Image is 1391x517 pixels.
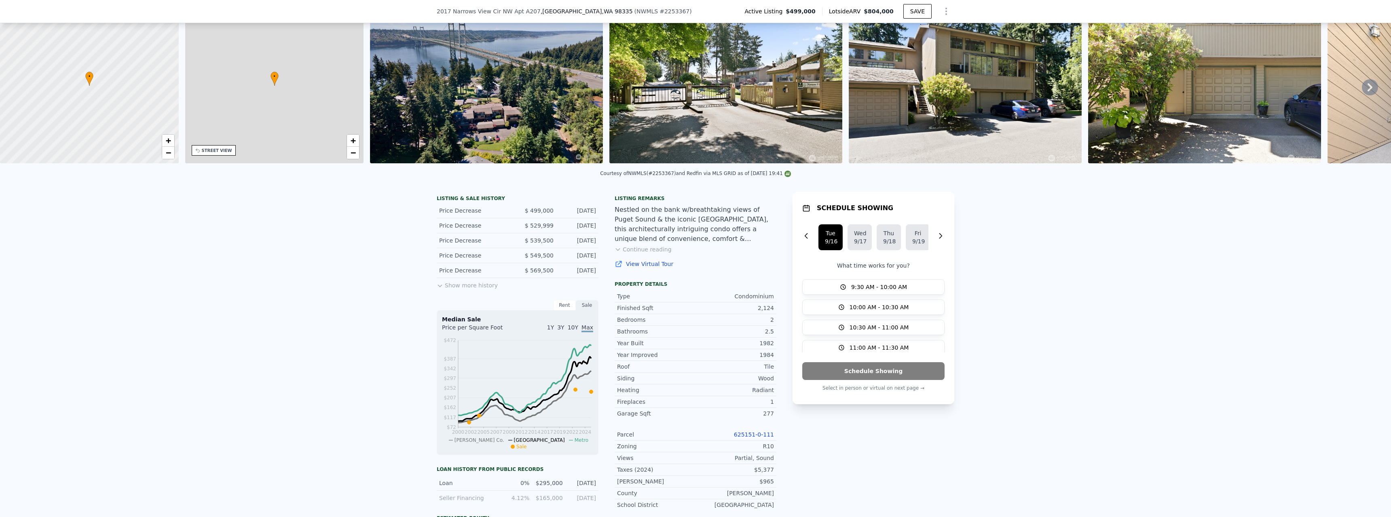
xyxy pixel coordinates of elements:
[437,278,498,289] button: Show more history
[444,405,456,410] tspan: $162
[165,135,171,146] span: +
[617,398,695,406] div: Fireplaces
[271,73,279,80] span: •
[437,7,541,15] span: 2017 Narrows View Cir NW Apt A207
[617,477,695,485] div: [PERSON_NAME]
[528,429,541,435] tspan: 2014
[695,466,774,474] div: $5,377
[802,362,945,380] button: Schedule Showing
[444,366,456,371] tspan: $342
[734,431,774,438] a: 625151-0-111
[695,398,774,406] div: 1
[442,323,518,336] div: Price per Square Foot
[615,281,776,287] div: Property details
[162,147,174,159] a: Zoom out
[541,429,553,435] tspan: 2017
[525,267,554,274] span: $ 569,500
[695,304,774,312] div: 2,124
[617,430,695,439] div: Parcel
[162,135,174,147] a: Zoom in
[695,374,774,382] div: Wood
[883,229,894,237] div: Thu
[695,363,774,371] div: Tile
[370,8,603,163] img: Sale: 149507100 Parcel: 100717718
[617,292,695,300] div: Type
[615,205,776,244] div: Nestled on the bank w/breathtaking views of Puget Sound & the iconic [GEOGRAPHIC_DATA], this arch...
[568,479,596,487] div: [DATE]
[609,8,842,163] img: Sale: 149507100 Parcel: 100717718
[534,479,562,487] div: $295,000
[439,251,511,260] div: Price Decrease
[695,327,774,336] div: 2.5
[912,237,924,245] div: 9/19
[850,344,909,352] span: 11:00 AM - 11:30 AM
[347,147,359,159] a: Zoom out
[557,324,564,331] span: 3Y
[617,466,695,474] div: Taxes (2024)
[514,437,565,443] span: [GEOGRAPHIC_DATA]
[602,8,633,15] span: , WA 98335
[351,135,356,146] span: +
[439,222,511,230] div: Price Decrease
[802,279,945,295] button: 9:30 AM - 10:00 AM
[617,489,695,497] div: County
[617,454,695,462] div: Views
[501,479,529,487] div: 0%
[1088,8,1321,163] img: Sale: 149507100 Parcel: 100717718
[439,266,511,274] div: Price Decrease
[903,4,932,19] button: SAVE
[541,7,633,15] span: , [GEOGRAPHIC_DATA]
[444,385,456,391] tspan: $252
[560,207,596,215] div: [DATE]
[864,8,894,15] span: $804,000
[437,466,598,473] div: Loan history from public records
[802,262,945,270] p: What time works for you?
[906,224,930,250] button: Fri9/19
[617,363,695,371] div: Roof
[883,237,894,245] div: 9/18
[439,494,496,502] div: Seller Financing
[465,429,477,435] tspan: 2002
[444,415,456,420] tspan: $117
[575,437,588,443] span: Metro
[695,489,774,497] div: [PERSON_NAME]
[617,374,695,382] div: Siding
[568,324,578,331] span: 10Y
[560,236,596,245] div: [DATE]
[617,327,695,336] div: Bathrooms
[615,195,776,202] div: Listing remarks
[634,7,692,15] div: ( )
[617,386,695,394] div: Heating
[490,429,503,435] tspan: 2007
[617,442,695,450] div: Zoning
[576,300,598,310] div: Sale
[854,237,865,245] div: 9/17
[455,437,504,443] span: [PERSON_NAME] Co.
[516,444,527,449] span: Sale
[560,251,596,260] div: [DATE]
[560,266,596,274] div: [DATE]
[516,429,528,435] tspan: 2012
[695,316,774,324] div: 2
[439,207,511,215] div: Price Decrease
[579,429,592,435] tspan: 2024
[444,338,456,343] tspan: $472
[744,7,786,15] span: Active Listing
[452,429,465,435] tspan: 2000
[553,300,576,310] div: Rent
[617,501,695,509] div: School District
[202,148,232,154] div: STREET VIEW
[695,339,774,347] div: 1982
[477,429,490,435] tspan: 2005
[660,8,689,15] span: # 2253367
[525,237,554,244] span: $ 539,500
[525,222,554,229] span: $ 529,999
[854,229,865,237] div: Wed
[437,195,598,203] div: LISTING & SALE HISTORY
[695,409,774,418] div: 277
[825,237,836,245] div: 9/16
[347,135,359,147] a: Zoom in
[442,315,593,323] div: Median Sale
[444,376,456,381] tspan: $297
[695,292,774,300] div: Condominium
